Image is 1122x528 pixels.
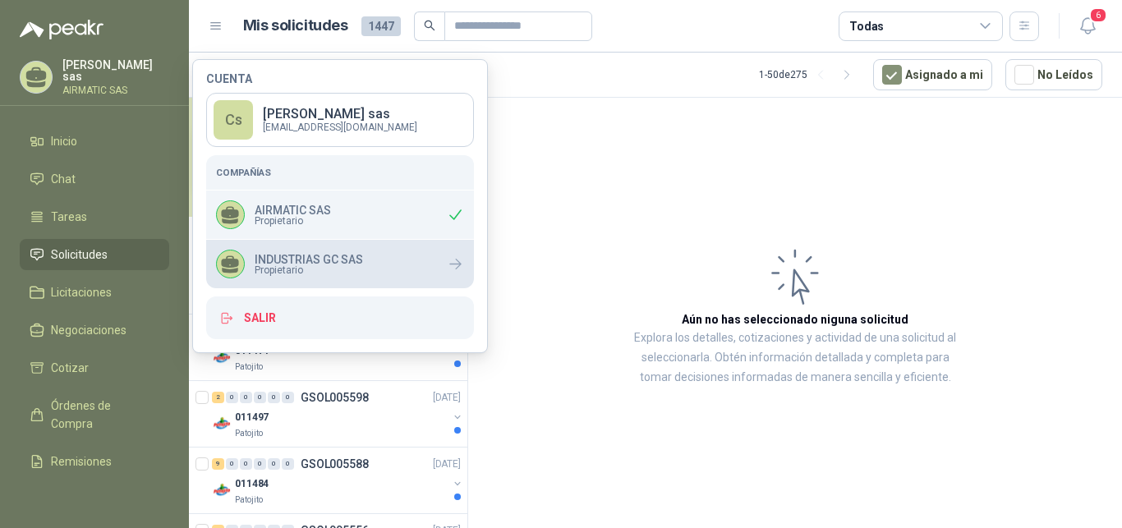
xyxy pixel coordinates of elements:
[263,108,417,121] p: [PERSON_NAME] sas
[235,494,263,507] p: Patojito
[206,93,474,147] a: Cs[PERSON_NAME] sas[EMAIL_ADDRESS][DOMAIN_NAME]
[51,397,154,433] span: Órdenes de Compra
[62,59,169,82] p: [PERSON_NAME] sas
[226,458,238,470] div: 0
[268,458,280,470] div: 0
[20,20,103,39] img: Logo peakr
[212,414,232,434] img: Company Logo
[235,360,263,374] p: Patojito
[51,321,126,339] span: Negociaciones
[20,446,169,477] a: Remisiones
[682,310,908,328] h3: Aún no has seleccionado niguna solicitud
[20,277,169,308] a: Licitaciones
[51,246,108,264] span: Solicitudes
[255,254,363,265] p: INDUSTRIAS GC SAS
[206,240,474,288] a: INDUSTRIAS GC SASPropietario
[263,122,417,132] p: [EMAIL_ADDRESS][DOMAIN_NAME]
[1073,11,1102,41] button: 6
[51,359,89,377] span: Cotizar
[759,62,860,88] div: 1 - 50 de 275
[20,390,169,439] a: Órdenes de Compra
[212,454,464,507] a: 9 0 0 0 0 0 GSOL005588[DATE] Company Logo011484Patojito
[206,73,474,85] h4: Cuenta
[243,14,348,38] h1: Mis solicitudes
[20,163,169,195] a: Chat
[282,392,294,403] div: 0
[214,100,253,140] div: Cs
[255,216,331,226] span: Propietario
[51,208,87,226] span: Tareas
[240,458,252,470] div: 0
[20,352,169,383] a: Cotizar
[301,392,369,403] p: GSOL005598
[51,283,112,301] span: Licitaciones
[1005,59,1102,90] button: No Leídos
[206,296,474,339] button: Salir
[282,458,294,470] div: 0
[212,392,224,403] div: 2
[268,392,280,403] div: 0
[235,410,269,425] p: 011497
[849,17,884,35] div: Todas
[20,315,169,346] a: Negociaciones
[254,458,266,470] div: 0
[235,476,269,492] p: 011484
[235,427,263,440] p: Patojito
[255,265,363,275] span: Propietario
[51,132,77,150] span: Inicio
[254,392,266,403] div: 0
[51,452,112,471] span: Remisiones
[301,458,369,470] p: GSOL005588
[632,328,958,388] p: Explora los detalles, cotizaciones y actividad de una solicitud al seleccionarla. Obtén informaci...
[62,85,169,95] p: AIRMATIC SAS
[20,484,169,515] a: Configuración
[873,59,992,90] button: Asignado a mi
[212,347,232,367] img: Company Logo
[424,20,435,31] span: search
[212,480,232,500] img: Company Logo
[212,388,464,440] a: 2 0 0 0 0 0 GSOL005598[DATE] Company Logo011497Patojito
[51,170,76,188] span: Chat
[20,126,169,157] a: Inicio
[433,457,461,472] p: [DATE]
[20,201,169,232] a: Tareas
[206,191,474,239] div: AIRMATIC SASPropietario
[226,392,238,403] div: 0
[255,204,331,216] p: AIRMATIC SAS
[20,239,169,270] a: Solicitudes
[240,392,252,403] div: 0
[433,390,461,406] p: [DATE]
[216,165,464,180] h5: Compañías
[212,458,224,470] div: 9
[1089,7,1107,23] span: 6
[361,16,401,36] span: 1447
